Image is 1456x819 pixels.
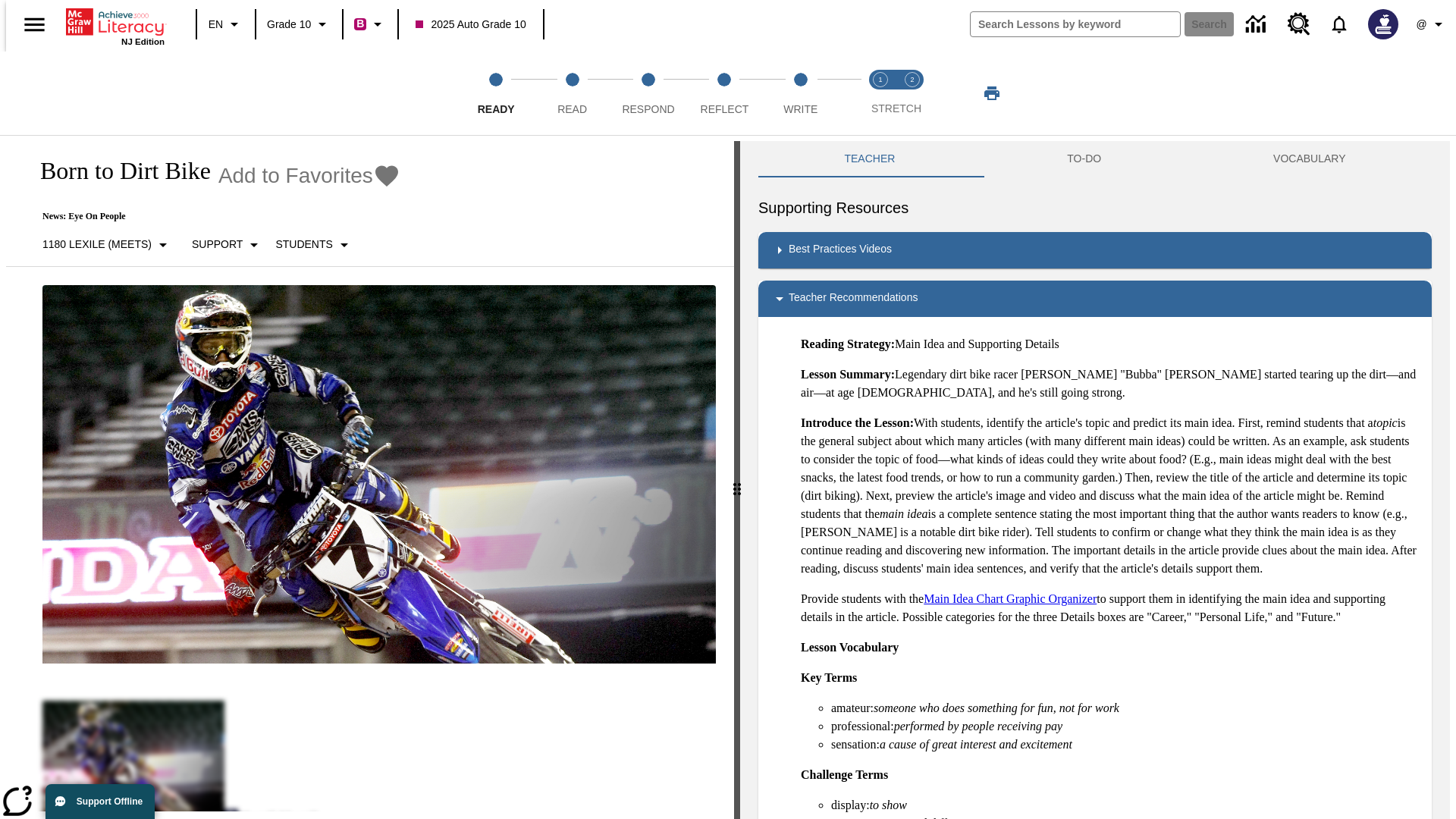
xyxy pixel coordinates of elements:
[831,699,1420,717] li: amateur:
[1416,17,1426,33] span: @
[416,17,526,33] span: 2025 Auto Grade 10
[801,368,895,381] strong: Lesson Summary:
[789,241,892,259] p: Best Practices Videos
[24,211,400,222] p: News: Eye On People
[801,416,914,429] strong: Introduce the Lesson:
[121,37,165,46] span: NJ Edition
[202,11,250,38] button: Language: EN, Select a language
[42,285,716,664] img: Motocross racer James Stewart flies through the air on his dirt bike.
[557,103,587,115] span: Read
[740,141,1450,819] div: activity
[218,162,400,189] button: Add to Favorites - Born to Dirt Bike
[36,231,178,259] button: Select Lexile, 1180 Lexile (Meets)
[734,141,740,819] div: Press Enter or Spacebar and then press right and left arrow keys to move the slider
[924,592,1097,605] a: Main Idea Chart Graphic Organizer
[452,52,540,135] button: Ready step 1 of 5
[267,17,311,33] span: Grade 10
[981,141,1188,177] button: TO-DO
[209,17,223,33] span: EN
[24,157,211,185] h1: Born to Dirt Bike
[874,701,1119,714] em: someone who does something for fun, not for work
[6,141,734,811] div: reading
[801,671,857,684] strong: Key Terms
[66,5,165,46] div: Home
[858,52,902,135] button: Stretch Read step 1 of 2
[192,237,243,253] p: Support
[831,736,1420,754] li: sensation:
[758,281,1432,317] div: Teacher Recommendations
[831,717,1420,736] li: professional:
[871,102,921,115] span: STRETCH
[42,237,152,253] p: 1180 Lexile (Meets)
[269,231,359,259] button: Select Student
[801,335,1420,353] p: Main Idea and Supporting Details
[894,720,1062,733] em: performed by people receiving pay
[1373,416,1398,429] em: topic
[801,414,1420,578] p: With students, identify the article's topic and predict its main idea. First, remind students tha...
[218,164,373,188] span: Add to Favorites
[758,196,1432,220] h6: Supporting Resources
[261,11,337,38] button: Grade: Grade 10, Select a grade
[801,337,895,350] strong: Reading Strategy:
[680,52,768,135] button: Reflect step 4 of 5
[783,103,817,115] span: Write
[1237,4,1279,45] a: Data Center
[801,366,1420,402] p: Legendary dirt bike racer [PERSON_NAME] "Bubba" [PERSON_NAME] started tearing up the dirt—and air...
[77,796,143,807] span: Support Offline
[356,14,364,33] span: B
[870,799,907,811] em: to show
[801,641,899,654] strong: Lesson Vocabulary
[758,141,1432,177] div: Instructional Panel Tabs
[910,76,914,83] text: 2
[758,141,981,177] button: Teacher
[186,231,269,259] button: Scaffolds, Support
[622,103,674,115] span: Respond
[878,76,882,83] text: 1
[45,784,155,819] button: Support Offline
[528,52,616,135] button: Read step 2 of 5
[1319,5,1359,44] a: Notifications
[1279,4,1319,45] a: Resource Center, Will open in new tab
[1407,11,1456,38] button: Profile/Settings
[275,237,332,253] p: Students
[801,768,888,781] strong: Challenge Terms
[789,290,918,308] p: Teacher Recommendations
[758,232,1432,268] div: Best Practices Videos
[831,796,1420,814] li: display:
[880,507,928,520] em: main idea
[1368,9,1398,39] img: Avatar
[890,52,934,135] button: Stretch Respond step 2 of 2
[968,80,1016,107] button: Print
[348,11,393,38] button: Boost Class color is violet red. Change class color
[478,103,515,115] span: Ready
[971,12,1180,36] input: search field
[757,52,845,135] button: Write step 5 of 5
[1359,5,1407,44] button: Select a new avatar
[1188,141,1432,177] button: VOCABULARY
[701,103,749,115] span: Reflect
[604,52,692,135] button: Respond step 3 of 5
[801,590,1420,626] p: Provide students with the to support them in identifying the main idea and supporting details in ...
[12,2,57,47] button: Open side menu
[880,738,1072,751] em: a cause of great interest and excitement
